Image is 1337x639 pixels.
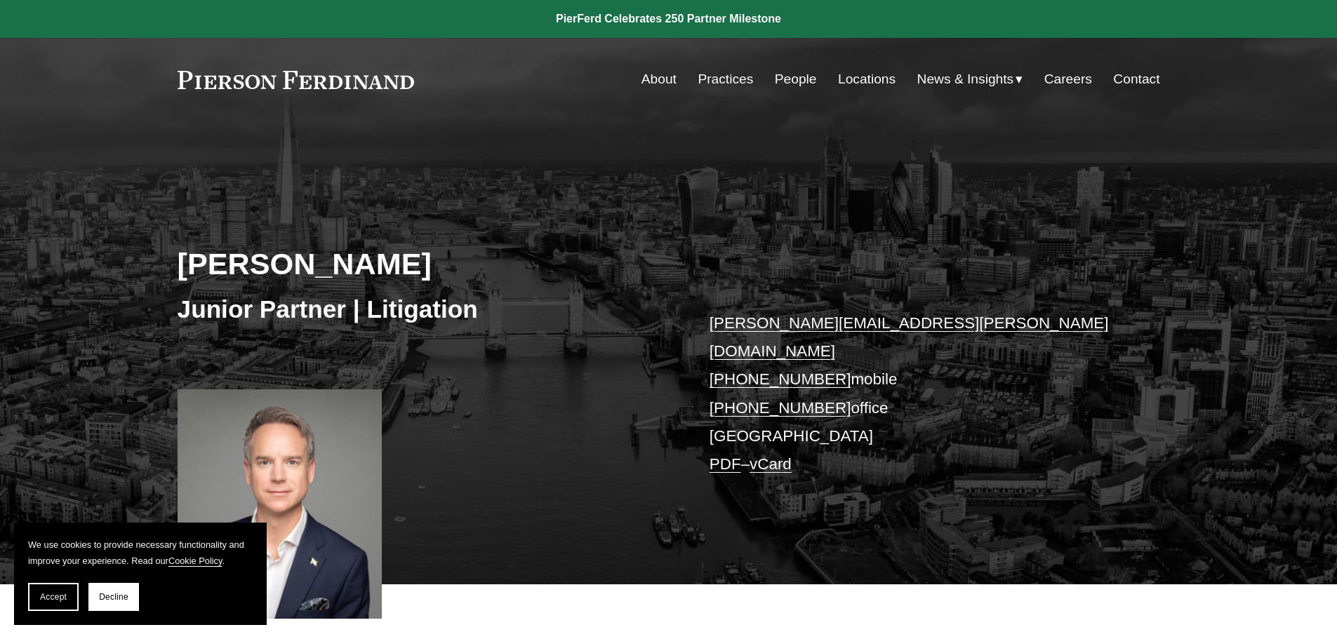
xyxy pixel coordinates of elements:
[88,583,139,611] button: Decline
[40,592,67,602] span: Accept
[775,66,817,93] a: People
[698,66,753,93] a: Practices
[710,455,741,473] a: PDF
[178,294,669,325] h3: Junior Partner | Litigation
[710,314,1109,360] a: [PERSON_NAME][EMAIL_ADDRESS][PERSON_NAME][DOMAIN_NAME]
[710,399,851,417] a: [PHONE_NUMBER]
[1113,66,1159,93] a: Contact
[917,67,1014,92] span: News & Insights
[1044,66,1092,93] a: Careers
[178,245,669,282] h2: [PERSON_NAME]
[750,455,792,473] a: vCard
[838,66,896,93] a: Locations
[168,556,222,566] a: Cookie Policy
[14,523,267,625] section: Cookie banner
[710,309,1119,479] p: mobile office [GEOGRAPHIC_DATA] –
[641,66,677,93] a: About
[99,592,128,602] span: Decline
[710,370,851,388] a: [PHONE_NUMBER]
[28,583,79,611] button: Accept
[28,537,253,569] p: We use cookies to provide necessary functionality and improve your experience. Read our .
[917,66,1023,93] a: folder dropdown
